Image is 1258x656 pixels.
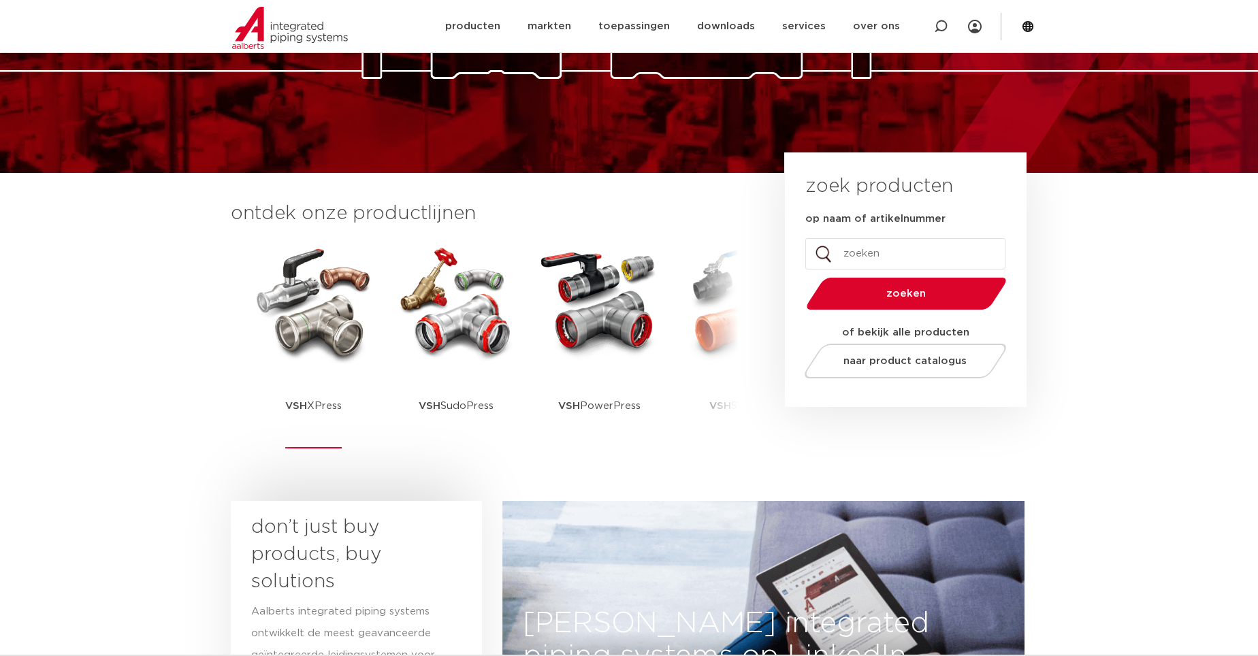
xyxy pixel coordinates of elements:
strong: VSH [558,401,580,411]
a: naar product catalogus [801,344,1010,378]
h3: ontdek onze productlijnen [231,200,739,227]
p: XPress [285,363,342,448]
input: zoeken [805,238,1005,269]
strong: VSH [419,401,440,411]
strong: of bekijk alle producten [842,327,969,338]
p: Shurjoint [709,363,775,448]
strong: VSH [709,401,731,411]
h3: don’t just buy products, buy solutions [251,514,436,595]
a: VSHXPress [252,241,374,448]
a: VSHSudoPress [395,241,517,448]
p: PowerPress [558,363,641,448]
h3: zoek producten [805,173,953,200]
a: VSHPowerPress [538,241,660,448]
button: zoeken [801,276,1012,311]
a: VSHShurjoint [681,241,803,448]
label: op naam of artikelnummer [805,212,946,226]
p: SudoPress [419,363,494,448]
span: zoeken [841,289,971,299]
span: naar product catalogus [844,356,967,366]
strong: VSH [285,401,307,411]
